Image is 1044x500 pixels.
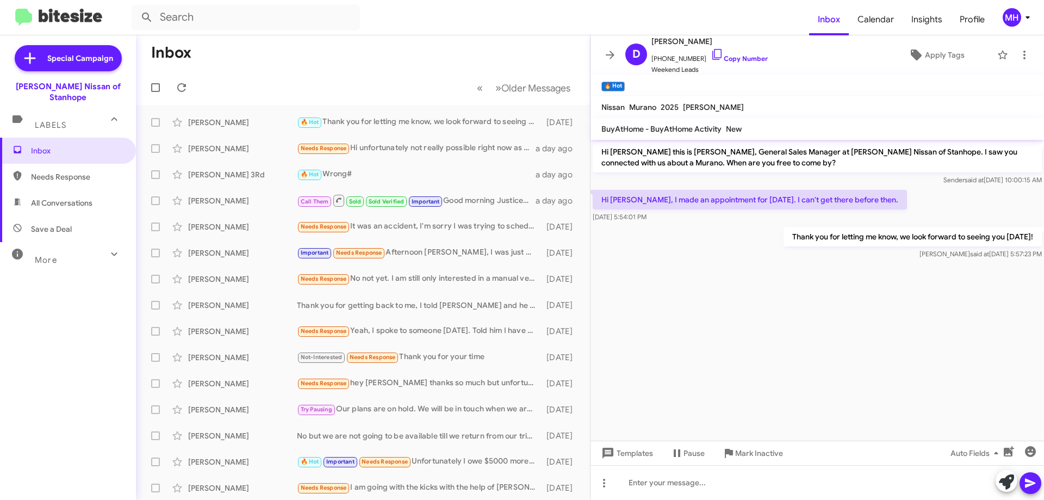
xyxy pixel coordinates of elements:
[599,443,653,463] span: Templates
[31,224,72,234] span: Save a Deal
[297,403,541,416] div: Our plans are on hold. We will be in touch when we are ready.
[632,46,641,63] span: D
[188,352,297,363] div: [PERSON_NAME]
[301,328,347,335] span: Needs Response
[662,443,713,463] button: Pause
[951,4,993,35] a: Profile
[965,176,984,184] span: said at
[297,168,536,181] div: Wrong#
[629,102,656,112] span: Murano
[297,273,541,285] div: No not yet. I am still only interested in a manual versa at this time
[1003,8,1021,27] div: MH
[301,354,343,361] span: Not-Interested
[541,300,581,311] div: [DATE]
[188,430,297,441] div: [PERSON_NAME]
[593,190,907,209] p: Hi [PERSON_NAME], I made an appointment for [DATE]. I can't get there before then.
[726,124,742,134] span: New
[970,250,989,258] span: said at
[301,171,319,178] span: 🔥 Hot
[541,404,581,415] div: [DATE]
[188,117,297,128] div: [PERSON_NAME]
[593,142,1042,172] p: Hi [PERSON_NAME] this is [PERSON_NAME], General Sales Manager at [PERSON_NAME] Nissan of Stanhope...
[541,248,581,258] div: [DATE]
[919,250,1042,258] span: [PERSON_NAME] [DATE] 5:57:23 PM
[880,45,992,65] button: Apply Tags
[188,456,297,467] div: [PERSON_NAME]
[541,456,581,467] div: [DATE]
[993,8,1032,27] button: MH
[301,249,329,256] span: Important
[301,198,329,205] span: Call Them
[297,377,541,390] div: hey [PERSON_NAME] thanks so much but unfortunately im not in the market to buy a new car right no...
[188,221,297,232] div: [PERSON_NAME]
[326,458,355,465] span: Important
[903,4,951,35] a: Insights
[950,443,1003,463] span: Auto Fields
[301,484,347,491] span: Needs Response
[471,77,577,99] nav: Page navigation example
[297,220,541,233] div: It was an accident, I'm sorry I was trying to schedule a service visit. My apologies.
[301,275,347,282] span: Needs Response
[541,274,581,285] div: [DATE]
[369,198,405,205] span: Sold Verified
[301,406,332,413] span: Try Pausing
[470,77,489,99] button: Previous
[350,354,396,361] span: Needs Response
[301,145,347,152] span: Needs Response
[784,227,1042,246] p: Thank you for letting me know, we look forward to seeing you [DATE]!
[188,300,297,311] div: [PERSON_NAME]
[541,352,581,363] div: [DATE]
[541,326,581,337] div: [DATE]
[541,483,581,493] div: [DATE]
[536,169,581,180] div: a day ago
[489,77,577,99] button: Next
[651,64,768,75] span: Weekend Leads
[711,54,768,63] a: Copy Number
[601,102,625,112] span: Nissan
[495,81,501,95] span: »
[188,483,297,493] div: [PERSON_NAME]
[683,443,705,463] span: Pause
[735,443,783,463] span: Mark Inactive
[188,274,297,285] div: [PERSON_NAME]
[31,197,92,208] span: All Conversations
[661,102,679,112] span: 2025
[591,443,662,463] button: Templates
[541,430,581,441] div: [DATE]
[301,119,319,126] span: 🔥 Hot
[297,430,541,441] div: No but we are not going to be available till we return from our trip sometime beginning of Nov.
[132,4,360,30] input: Search
[297,482,541,494] div: I am going with the kicks with the help of [PERSON_NAME] but thank you though!
[188,143,297,154] div: [PERSON_NAME]
[501,82,570,94] span: Older Messages
[188,248,297,258] div: [PERSON_NAME]
[297,142,536,155] div: Hi unfortunately not really possible right now as I am moving to [US_STATE] [DATE] and bringing m...
[412,198,440,205] span: Important
[809,4,849,35] a: Inbox
[301,223,347,230] span: Needs Response
[601,82,625,91] small: 🔥 Hot
[849,4,903,35] a: Calendar
[31,171,123,182] span: Needs Response
[362,458,408,465] span: Needs Response
[601,124,722,134] span: BuyAtHome - BuyAtHome Activity
[151,44,191,61] h1: Inbox
[188,169,297,180] div: [PERSON_NAME] 3Rd
[651,35,768,48] span: [PERSON_NAME]
[541,221,581,232] div: [DATE]
[35,120,66,130] span: Labels
[297,194,536,207] div: Good morning Justice. the best thing you can do is try to contact Nissan-Infiniti LT directly. Th...
[683,102,744,112] span: [PERSON_NAME]
[188,404,297,415] div: [PERSON_NAME]
[297,246,541,259] div: Afternoon [PERSON_NAME], I was just wondering when that information will be available? I checked ...
[188,326,297,337] div: [PERSON_NAME]
[349,198,362,205] span: Sold
[297,300,541,311] div: Thank you for getting back to me, I told [PERSON_NAME] and he is going to be reaching out to you,...
[297,455,541,468] div: Unfortunately I owe $5000 more than what the car is worth
[15,45,122,71] a: Special Campaign
[541,117,581,128] div: [DATE]
[297,116,541,128] div: Thank you for letting me know, we look forward to seeing you [DATE]!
